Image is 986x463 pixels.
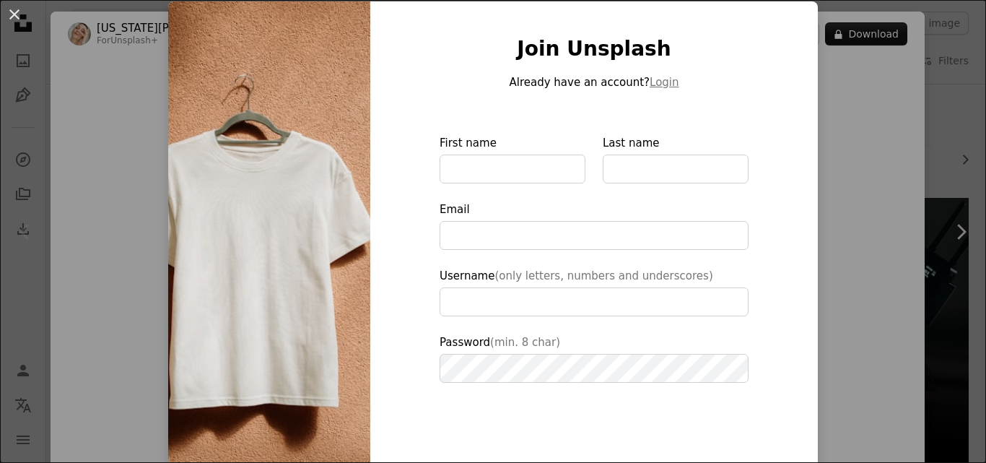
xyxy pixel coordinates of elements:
label: First name [440,134,585,183]
input: Email [440,221,749,250]
span: (min. 8 char) [490,336,560,349]
input: Username(only letters, numbers and underscores) [440,287,749,316]
label: Email [440,201,749,250]
input: Last name [603,155,749,183]
input: Password(min. 8 char) [440,354,749,383]
button: Login [650,74,679,91]
p: Already have an account? [440,74,749,91]
h1: Join Unsplash [440,36,749,62]
label: Last name [603,134,749,183]
span: (only letters, numbers and underscores) [494,269,712,282]
input: First name [440,155,585,183]
label: Password [440,334,749,383]
label: Username [440,267,749,316]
